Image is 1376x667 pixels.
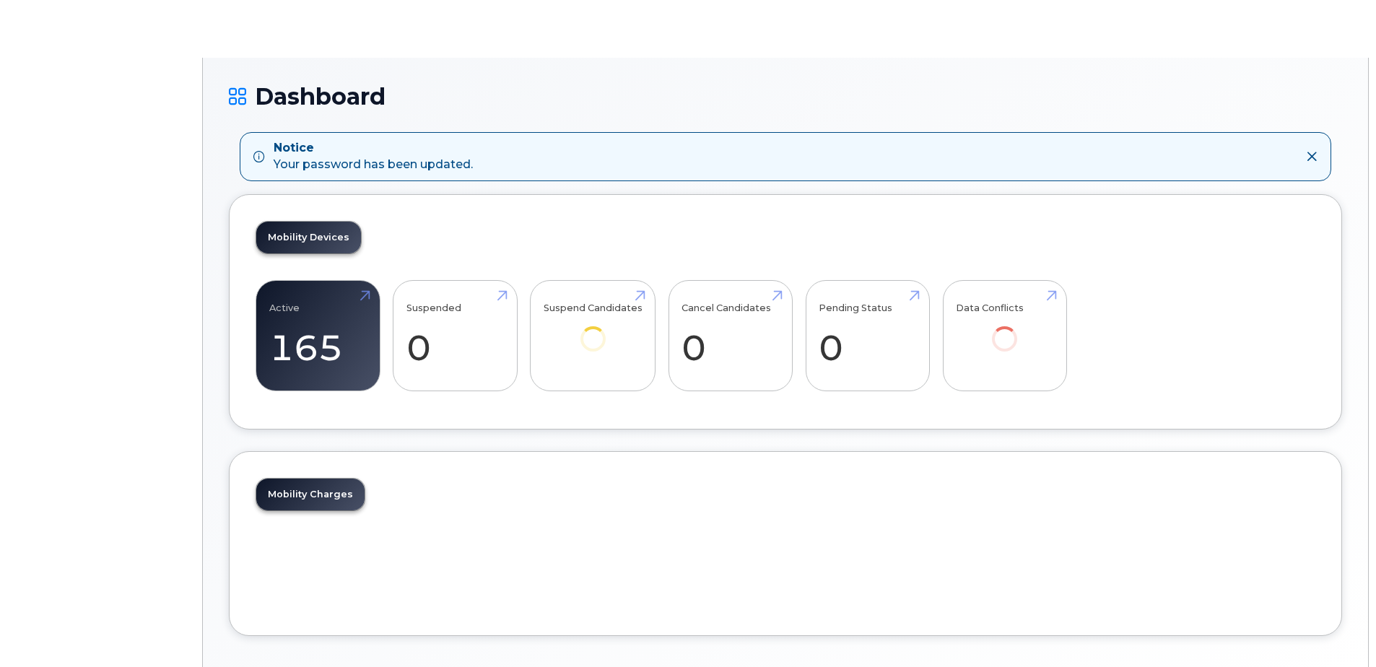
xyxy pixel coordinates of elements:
[956,288,1053,371] a: Data Conflicts
[229,84,1342,109] h1: Dashboard
[256,479,365,510] a: Mobility Charges
[819,288,916,383] a: Pending Status 0
[544,288,643,371] a: Suspend Candidates
[274,140,473,173] div: Your password has been updated.
[274,140,473,157] strong: Notice
[406,288,504,383] a: Suspended 0
[682,288,779,383] a: Cancel Candidates 0
[269,288,367,383] a: Active 165
[256,222,361,253] a: Mobility Devices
